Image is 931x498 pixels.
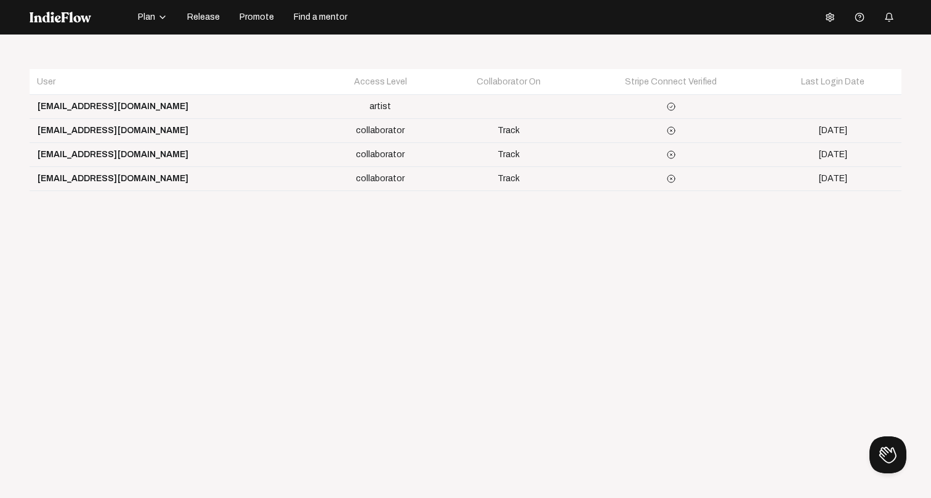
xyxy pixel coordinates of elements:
td: [EMAIL_ADDRESS][DOMAIN_NAME] [30,143,321,167]
th: Collaborator On [440,69,578,95]
td: [DATE] [764,167,901,191]
button: Release [180,7,227,27]
span: Release [187,11,220,23]
iframe: Toggle Customer Support [869,436,906,473]
th: User [30,69,321,95]
div: artist [328,98,432,115]
span: Promote [240,11,274,23]
td: Track [440,167,578,191]
button: Plan [131,7,175,27]
div: collaborator [328,122,432,139]
span: Plan [138,11,155,23]
td: [EMAIL_ADDRESS][DOMAIN_NAME] [30,119,321,143]
td: Track [440,119,578,143]
button: Find a mentor [286,7,355,27]
button: Promote [232,7,281,27]
img: indieflow-logo-white.svg [30,12,91,23]
th: Access Level [321,69,440,95]
div: collaborator [328,170,432,187]
td: [DATE] [764,119,901,143]
th: Last Login Date [764,69,901,95]
td: Track [440,143,578,167]
td: [EMAIL_ADDRESS][DOMAIN_NAME] [30,167,321,191]
div: collaborator [328,146,432,163]
td: [DATE] [764,143,901,167]
th: Stripe Connect Verified [578,69,764,95]
td: [EMAIL_ADDRESS][DOMAIN_NAME] [30,95,321,119]
span: Find a mentor [294,11,347,23]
